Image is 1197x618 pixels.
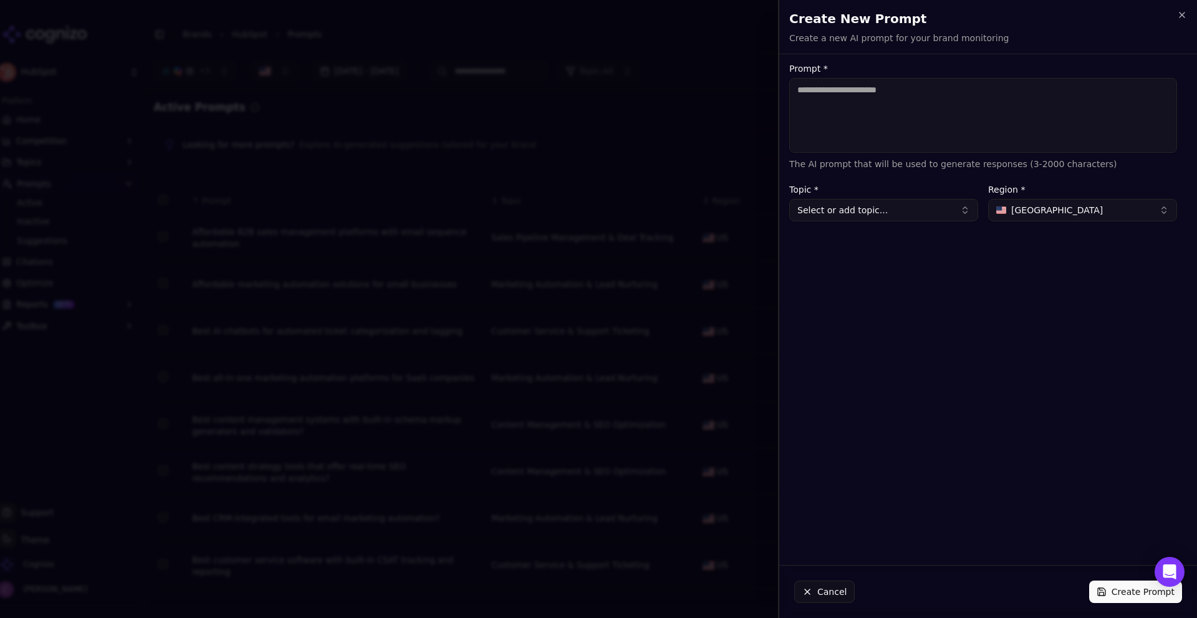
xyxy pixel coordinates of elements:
label: Region * [988,185,1177,194]
h2: Create New Prompt [789,10,1187,27]
p: Create a new AI prompt for your brand monitoring [789,32,1009,44]
p: The AI prompt that will be used to generate responses (3-2000 characters) [789,158,1177,170]
img: United States [996,206,1006,214]
button: Create Prompt [1089,581,1182,603]
span: [GEOGRAPHIC_DATA] [1011,204,1103,216]
label: Prompt * [789,64,1177,73]
button: Select or add topic... [789,199,978,221]
label: Topic * [789,185,978,194]
button: Cancel [794,581,855,603]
